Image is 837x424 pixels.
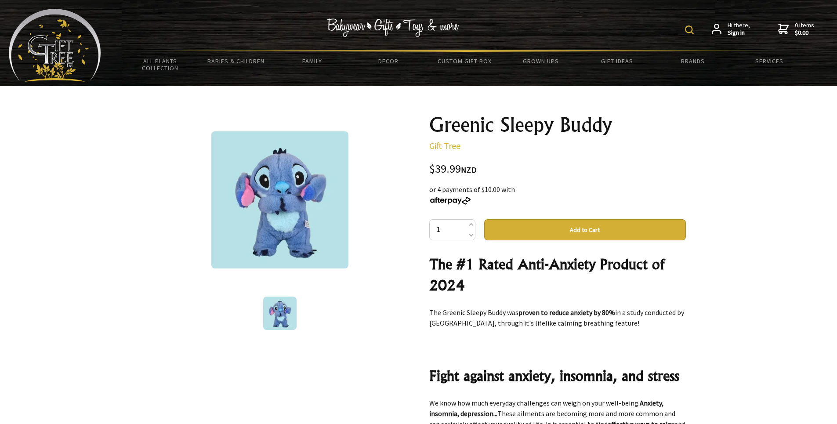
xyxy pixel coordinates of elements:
[429,255,664,294] strong: The #1 Rated Anti-Anxiety Product of 2024
[274,52,350,70] a: Family
[685,25,694,34] img: product search
[327,18,459,37] img: Babywear - Gifts - Toys & more
[429,140,460,151] a: Gift Tree
[655,52,731,70] a: Brands
[503,52,579,70] a: Grown Ups
[211,131,348,268] img: Greenic Sleepy Buddy
[461,165,477,175] span: NZD
[795,21,814,37] span: 0 items
[728,29,750,37] strong: Sign in
[429,197,471,205] img: Afterpay
[518,308,615,317] strong: proven to reduce anxiety by 80%
[9,9,101,82] img: Babyware - Gifts - Toys and more...
[429,367,679,384] strong: Fight against anxiety, insomnia, and stress
[429,163,686,175] div: $39.99
[728,22,750,37] span: Hi there,
[427,52,503,70] a: Custom Gift Box
[429,114,686,135] h1: Greenic Sleepy Buddy
[731,52,807,70] a: Services
[429,184,686,205] div: or 4 payments of $10.00 with
[778,22,814,37] a: 0 items$0.00
[263,297,297,330] img: Greenic Sleepy Buddy
[122,52,198,77] a: All Plants Collection
[198,52,274,70] a: Babies & Children
[484,219,686,240] button: Add to Cart
[429,399,663,418] strong: Anxiety, insomnia, depression...
[579,52,655,70] a: Gift Ideas
[712,22,750,37] a: Hi there,Sign in
[795,29,814,37] strong: $0.00
[350,52,426,70] a: Decor
[429,307,686,328] p: The Greenic Sleepy Buddy was in a study conducted by [GEOGRAPHIC_DATA], through it's lifelike cal...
